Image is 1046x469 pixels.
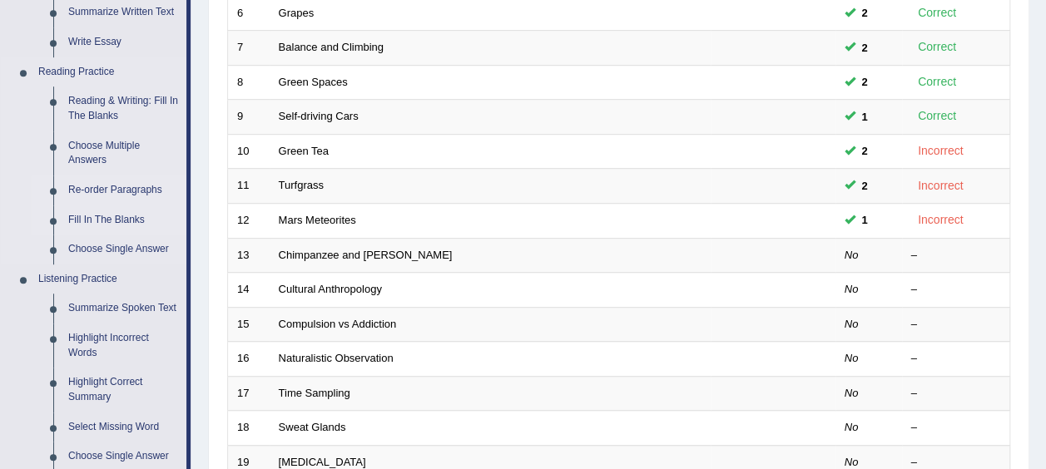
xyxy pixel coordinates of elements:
[61,86,186,131] a: Reading & Writing: Fill In The Blanks
[228,307,270,342] td: 15
[845,249,859,261] em: No
[228,203,270,238] td: 12
[911,37,964,57] div: Correct
[911,210,970,230] div: Incorrect
[279,352,394,364] a: Naturalistic Observation
[911,317,1001,333] div: –
[61,131,186,175] a: Choose Multiple Answers
[845,387,859,399] em: No
[228,238,270,273] td: 13
[279,41,384,53] a: Balance and Climbing
[279,7,315,19] a: Grapes
[228,342,270,377] td: 16
[279,387,350,399] a: Time Sampling
[279,179,324,191] a: Turfgrass
[845,352,859,364] em: No
[279,283,382,295] a: Cultural Anthropology
[911,176,970,195] div: Incorrect
[845,456,859,468] em: No
[228,31,270,66] td: 7
[911,72,964,91] div: Correct
[911,282,1001,298] div: –
[61,205,186,235] a: Fill In The Blanks
[279,249,453,261] a: Chimpanzee and [PERSON_NAME]
[228,169,270,204] td: 11
[855,142,875,160] span: You can still take this question
[911,3,964,22] div: Correct
[31,264,186,294] a: Listening Practice
[228,411,270,446] td: 18
[228,376,270,411] td: 17
[911,351,1001,367] div: –
[61,412,186,442] a: Select Missing Word
[911,248,1001,264] div: –
[279,110,359,122] a: Self-driving Cars
[855,4,875,22] span: You can still take this question
[61,27,186,57] a: Write Essay
[911,141,970,160] div: Incorrect
[279,76,348,88] a: Green Spaces
[279,145,329,157] a: Green Tea
[61,323,186,368] a: Highlight Incorrect Words
[61,294,186,323] a: Summarize Spoken Text
[855,108,875,126] span: You can still take this question
[845,421,859,433] em: No
[61,368,186,412] a: Highlight Correct Summary
[279,456,366,468] a: [MEDICAL_DATA]
[31,57,186,87] a: Reading Practice
[855,211,875,229] span: You can still take this question
[911,420,1001,436] div: –
[228,134,270,169] td: 10
[845,318,859,330] em: No
[845,283,859,295] em: No
[911,106,964,126] div: Correct
[279,214,356,226] a: Mars Meteorites
[228,273,270,308] td: 14
[855,73,875,91] span: You can still take this question
[61,175,186,205] a: Re-order Paragraphs
[911,386,1001,402] div: –
[855,177,875,195] span: You can still take this question
[228,100,270,135] td: 9
[855,39,875,57] span: You can still take this question
[61,234,186,264] a: Choose Single Answer
[279,318,397,330] a: Compulsion vs Addiction
[228,65,270,100] td: 8
[279,421,346,433] a: Sweat Glands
